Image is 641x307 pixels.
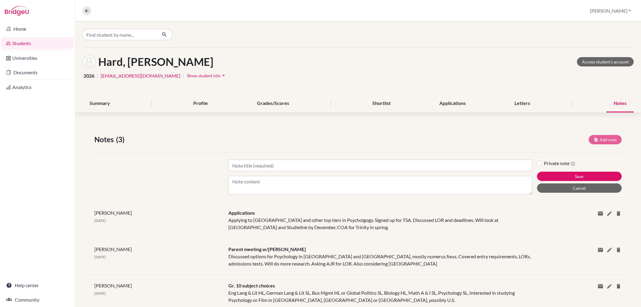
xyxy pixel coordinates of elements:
[186,95,215,112] div: Profile
[228,160,532,171] input: Note title (required)
[187,73,221,78] span: Show student info
[250,95,296,112] div: Grades/Scores
[1,81,74,93] a: Analytics
[1,279,74,291] a: Help center
[94,283,132,288] span: [PERSON_NAME]
[228,283,275,288] span: Gr. 10 subject choices
[589,135,622,144] button: Add note
[98,55,213,68] h1: Hard, [PERSON_NAME]
[544,160,575,167] label: Private note
[1,294,74,306] a: Community
[224,209,537,231] div: Applying to [GEOGRAPHIC_DATA] and other top tiers in Psycholgogy. Signed up for TSA. Discussed LO...
[84,72,94,79] span: 2026
[82,29,157,40] input: Find student by name...
[94,246,132,252] span: [PERSON_NAME]
[577,57,634,66] a: Access student's account
[587,5,634,17] button: [PERSON_NAME]
[1,52,74,64] a: Universities
[221,72,227,78] i: arrow_drop_down
[5,6,29,16] img: Bridge-U
[508,95,538,112] div: Letters
[1,37,74,49] a: Students
[94,134,116,145] span: Notes
[1,23,74,35] a: Home
[94,291,106,296] span: [DATE]
[1,66,74,78] a: Documents
[94,210,132,216] span: [PERSON_NAME]
[82,55,96,69] img: Olivia Hard's avatar
[228,246,306,252] span: Parent meeting w/[PERSON_NAME]
[183,72,184,79] span: |
[224,246,537,267] div: Discussed options for Psychology in [GEOGRAPHIC_DATA] and [GEOGRAPHIC_DATA], mostly numerus fixus...
[116,134,127,145] span: (3)
[228,210,255,216] span: Applications
[94,218,106,223] span: [DATE]
[94,255,106,259] span: [DATE]
[537,183,622,193] button: Cancel
[537,172,622,181] button: Save
[97,72,98,79] span: |
[187,71,227,80] button: Show student infoarrow_drop_down
[224,282,537,304] div: Eng Lang & Lit HL, German Lang & Lit SL, Bus Mgmt HL or Global Politics SL, Biology HL, Math A & ...
[365,95,398,112] div: Shortlist
[101,72,180,79] a: [EMAIL_ADDRESS][DOMAIN_NAME]
[432,95,473,112] div: Applications
[82,95,117,112] div: Summary
[606,95,634,112] div: Notes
